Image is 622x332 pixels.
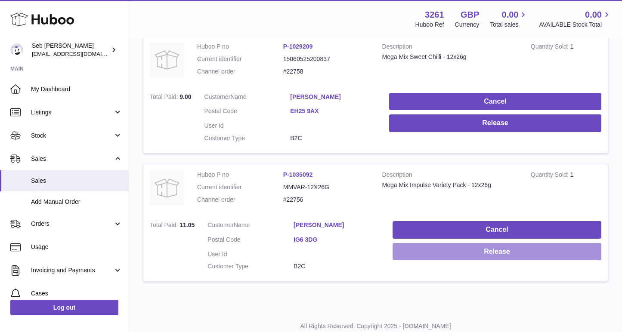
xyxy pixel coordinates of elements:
[461,9,479,21] strong: GBP
[31,198,122,206] span: Add Manual Order
[204,93,231,100] span: Customer
[382,181,518,189] div: Mega Mix Impulse Variety Pack - 12x26g
[31,177,122,185] span: Sales
[197,183,283,191] dt: Current identifier
[197,196,283,204] dt: Channel order
[382,43,518,53] strong: Description
[290,134,376,142] dd: B2C
[283,68,369,76] dd: #22758
[32,50,127,57] span: [EMAIL_ADDRESS][DOMAIN_NAME]
[455,21,480,29] div: Currency
[207,221,234,228] span: Customer
[204,93,291,103] dt: Name
[204,122,291,130] dt: User Id
[150,171,184,205] img: no-photo.jpg
[207,221,294,231] dt: Name
[150,93,179,102] strong: Total Paid
[539,21,612,29] span: AVAILABLE Stock Total
[382,171,518,181] strong: Description
[415,21,444,29] div: Huboo Ref
[31,266,113,274] span: Invoicing and Payments
[283,55,369,63] dd: 15060525200837
[531,43,570,52] strong: Quantity Sold
[290,107,376,115] a: EH25 9AX
[389,93,601,111] button: Cancel
[197,55,283,63] dt: Current identifier
[382,53,518,61] div: Mega Mix Sweet Chilli - 12x26g
[502,9,519,21] span: 0.00
[283,171,313,178] a: P-1035092
[197,171,283,179] dt: Huboo P no
[490,9,528,29] a: 0.00 Total sales
[294,236,380,244] a: IG6 3DG
[290,93,376,101] a: [PERSON_NAME]
[31,132,113,140] span: Stock
[207,250,294,258] dt: User Id
[294,221,380,229] a: [PERSON_NAME]
[207,262,294,271] dt: Customer Type
[31,289,122,298] span: Cases
[283,43,313,50] a: P-1029209
[531,171,570,180] strong: Quantity Sold
[31,243,122,251] span: Usage
[197,43,283,51] dt: Huboo P no
[204,134,291,142] dt: Customer Type
[524,36,608,86] td: 1
[10,300,118,315] a: Log out
[31,220,113,228] span: Orders
[393,243,601,261] button: Release
[197,68,283,76] dt: Channel order
[204,107,291,117] dt: Postal Code
[490,21,528,29] span: Total sales
[179,93,191,100] span: 9.00
[294,262,380,271] dd: B2C
[10,43,23,56] img: ecom@bravefoods.co.uk
[150,43,184,77] img: no-photo.jpg
[150,221,179,231] strong: Total Paid
[539,9,612,29] a: 0.00 AVAILABLE Stock Total
[524,164,608,215] td: 1
[425,9,444,21] strong: 3261
[283,196,369,204] dd: #22756
[283,183,369,191] dd: MMVAR-12X26G
[31,85,122,93] span: My Dashboard
[32,42,109,58] div: Seb [PERSON_NAME]
[31,108,113,117] span: Listings
[31,155,113,163] span: Sales
[179,221,195,228] span: 11.05
[389,114,601,132] button: Release
[585,9,602,21] span: 0.00
[207,236,294,246] dt: Postal Code
[136,322,615,330] p: All Rights Reserved. Copyright 2025 - [DOMAIN_NAME]
[393,221,601,239] button: Cancel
